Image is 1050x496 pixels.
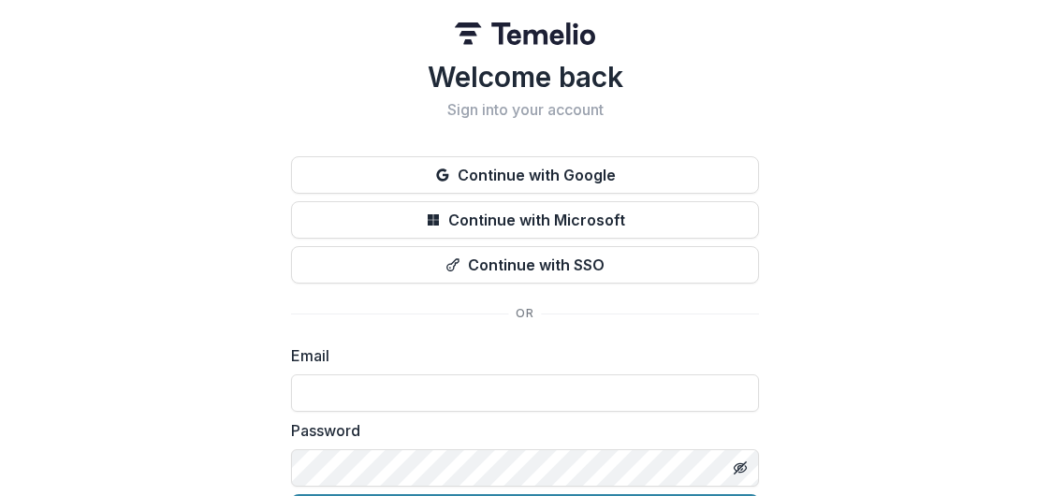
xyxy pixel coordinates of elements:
[291,344,748,367] label: Email
[291,60,759,94] h1: Welcome back
[455,22,595,45] img: Temelio
[291,201,759,239] button: Continue with Microsoft
[725,453,755,483] button: Toggle password visibility
[291,156,759,194] button: Continue with Google
[291,101,759,119] h2: Sign into your account
[291,419,748,442] label: Password
[291,246,759,284] button: Continue with SSO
